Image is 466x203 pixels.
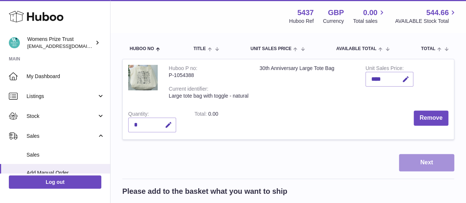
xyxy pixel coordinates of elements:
[193,46,206,51] span: Title
[9,175,101,189] a: Log out
[9,37,20,48] img: info@womensprizeforfiction.co.uk
[169,92,248,99] div: Large tote bag with toggle - natural
[27,113,97,120] span: Stock
[353,18,386,25] span: Total sales
[323,18,344,25] div: Currency
[426,8,449,18] span: 544.66
[130,46,154,51] span: Huboo no
[27,43,108,49] span: [EMAIL_ADDRESS][DOMAIN_NAME]
[363,8,378,18] span: 0.00
[27,169,105,176] span: Add Manual Order
[122,186,287,196] h2: Please add to the basket what you want to ship
[399,154,454,171] button: Next
[27,36,94,50] div: Womens Prize Trust
[365,65,403,73] label: Unit Sales Price
[27,93,97,100] span: Listings
[27,151,105,158] span: Sales
[169,65,197,73] div: Huboo P no
[421,46,435,51] span: Total
[128,65,158,91] img: 30th Anniversary Large Tote Bag
[414,111,448,126] button: Remove
[169,72,248,79] div: P-1054388
[27,133,97,140] span: Sales
[195,111,208,119] label: Total
[289,18,314,25] div: Huboo Ref
[328,8,344,18] strong: GBP
[250,46,291,51] span: Unit Sales Price
[336,46,376,51] span: AVAILABLE Total
[395,8,457,25] a: 544.66 AVAILABLE Stock Total
[208,111,218,117] span: 0.00
[254,59,360,105] td: 30th Anniversary Large Tote Bag
[128,111,149,119] label: Quantity
[353,8,386,25] a: 0.00 Total sales
[27,73,105,80] span: My Dashboard
[297,8,314,18] strong: 5437
[169,86,208,94] div: Current identifier
[395,18,457,25] span: AVAILABLE Stock Total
